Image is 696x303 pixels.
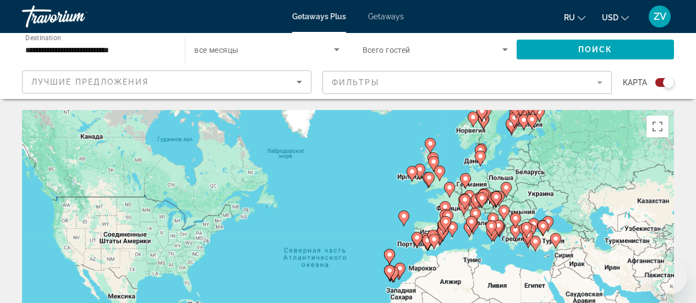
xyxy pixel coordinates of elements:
[578,45,613,54] span: Поиск
[363,46,410,54] span: Всего гостей
[652,259,687,294] iframe: Кнопка запуска окна обмена сообщениями
[602,13,618,22] span: USD
[31,75,302,89] mat-select: Sort by
[623,75,647,90] span: карта
[564,13,575,22] span: ru
[654,11,666,22] span: ZV
[645,5,674,28] button: User Menu
[25,34,61,41] span: Destination
[564,9,585,25] button: Change language
[194,46,238,54] span: все месяцы
[517,40,674,59] button: Поиск
[31,78,149,86] span: Лучшие предложения
[292,12,346,21] a: Getaways Plus
[646,115,668,137] button: Включить полноэкранный режим
[322,70,612,95] button: Filter
[602,9,629,25] button: Change currency
[368,12,404,21] a: Getaways
[22,2,132,31] a: Travorium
